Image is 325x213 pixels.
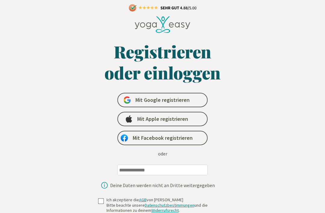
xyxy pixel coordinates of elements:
[110,183,215,188] div: Deine Daten werden nicht an Dritte weitergegeben
[137,115,188,123] span: Mit Apple registrieren
[59,41,266,83] h1: Registrieren oder einloggen
[117,112,208,126] a: Mit Apple registrieren
[117,93,208,107] a: Mit Google registrieren
[117,131,208,145] a: Mit Facebook registrieren
[151,208,179,213] a: Widerrufsrecht
[139,197,147,202] a: AGB
[158,150,167,157] div: oder
[135,96,190,104] span: Mit Google registrieren
[145,202,194,208] a: Datenschutzbestimmungen
[133,134,193,142] span: Mit Facebook registrieren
